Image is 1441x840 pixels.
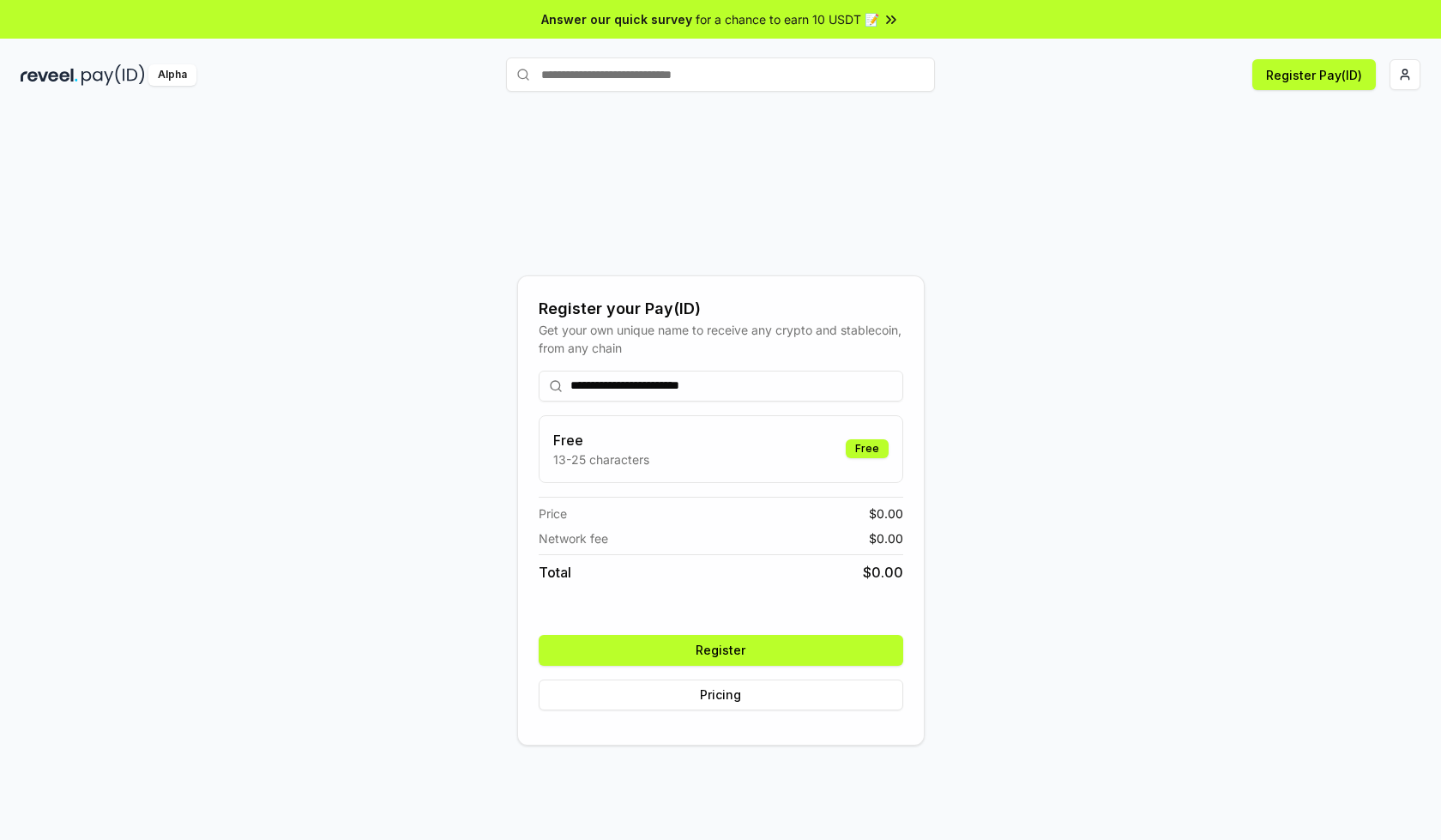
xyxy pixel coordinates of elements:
span: Network fee [539,529,608,547]
span: Answer our quick survey [541,10,692,28]
div: Get your own unique name to receive any crypto and stablecoin, from any chain [539,321,903,357]
button: Pricing [539,680,903,710]
span: $ 0.00 [863,562,903,583]
span: for a chance to earn 10 USDT 📝 [696,10,879,28]
img: reveel_dark [21,64,78,86]
button: Register [539,635,903,666]
div: Alpha [148,64,196,86]
span: $ 0.00 [869,529,903,547]
span: $ 0.00 [869,505,903,523]
span: Price [539,505,567,523]
button: Register Pay(ID) [1252,59,1376,90]
div: Free [846,439,889,458]
div: Register your Pay(ID) [539,297,903,321]
img: pay_id [81,64,145,86]
p: 13-25 characters [553,450,649,468]
h3: Free [553,430,649,450]
span: Total [539,562,571,583]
